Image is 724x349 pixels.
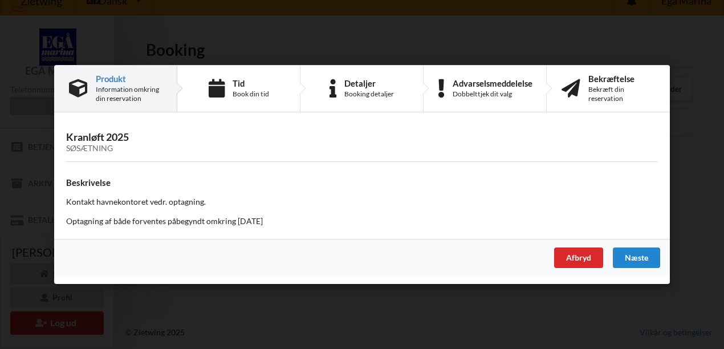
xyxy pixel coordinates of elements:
div: Næste [613,247,660,268]
div: Advarselsmeddelelse [453,79,532,88]
div: Book din tid [233,90,269,99]
div: Afbryd [554,247,603,268]
h3: Kranløft 2025 [66,131,658,153]
div: Bekræftelse [588,74,655,83]
div: Booking detaljer [344,90,394,99]
div: Produkt [96,74,162,83]
div: Søsætning [66,144,658,153]
div: Detaljer [344,79,394,88]
p: Kontakt havnekontoret vedr. optagning. [66,196,658,208]
p: Optagning af både forventes påbegyndt omkring [DATE] [66,216,658,227]
div: Information omkring din reservation [96,85,162,103]
div: Bekræft din reservation [588,85,655,103]
div: Dobbelttjek dit valg [453,90,532,99]
h4: Beskrivelse [66,177,658,188]
div: Tid [233,79,269,88]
